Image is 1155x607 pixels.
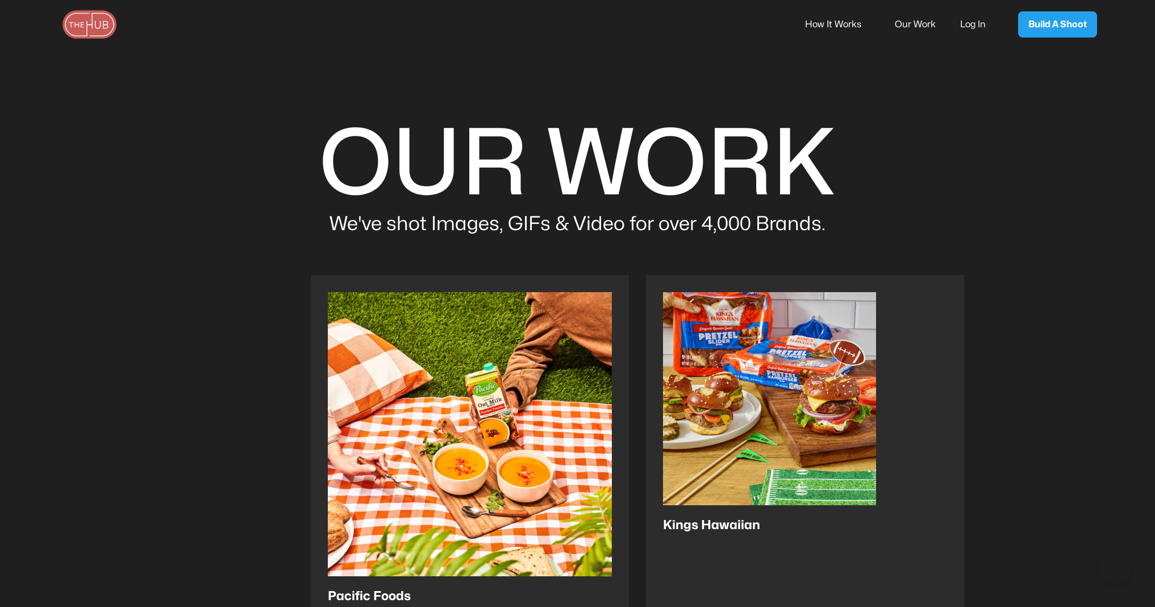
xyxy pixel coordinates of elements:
[960,13,1001,36] a: Log In
[663,517,760,534] h4: Kings Hawaiian
[805,13,877,36] a: How It Works
[328,588,411,605] h4: Pacific Foods
[895,13,951,36] a: Our Work
[1098,550,1132,584] iframe: Toggle Customer Support
[1018,11,1097,38] a: Build A Shoot
[311,110,845,222] h1: OUR WORK
[311,211,845,238] p: We've shot Images, GIFs & Video for over 4,000 Brands.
